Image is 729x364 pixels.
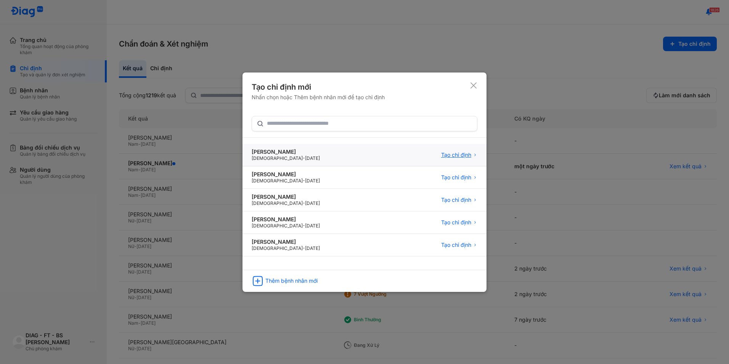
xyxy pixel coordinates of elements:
[252,82,385,92] div: Tạo chỉ định mới
[305,178,320,184] span: [DATE]
[305,155,320,161] span: [DATE]
[441,174,471,181] span: Tạo chỉ định
[252,200,303,206] span: [DEMOGRAPHIC_DATA]
[252,245,303,251] span: [DEMOGRAPHIC_DATA]
[252,223,303,229] span: [DEMOGRAPHIC_DATA]
[303,223,305,229] span: -
[303,178,305,184] span: -
[441,151,471,158] span: Tạo chỉ định
[252,238,320,245] div: [PERSON_NAME]
[252,171,320,178] div: [PERSON_NAME]
[252,94,385,101] div: Nhấn chọn hoặc Thêm bệnh nhân mới để tạo chỉ định
[303,200,305,206] span: -
[305,200,320,206] span: [DATE]
[441,242,471,248] span: Tạo chỉ định
[252,216,320,223] div: [PERSON_NAME]
[305,245,320,251] span: [DATE]
[303,155,305,161] span: -
[252,155,303,161] span: [DEMOGRAPHIC_DATA]
[252,178,303,184] span: [DEMOGRAPHIC_DATA]
[441,219,471,226] span: Tạo chỉ định
[252,148,320,155] div: [PERSON_NAME]
[441,196,471,203] span: Tạo chỉ định
[303,245,305,251] span: -
[265,277,318,284] div: Thêm bệnh nhân mới
[305,223,320,229] span: [DATE]
[252,193,320,200] div: [PERSON_NAME]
